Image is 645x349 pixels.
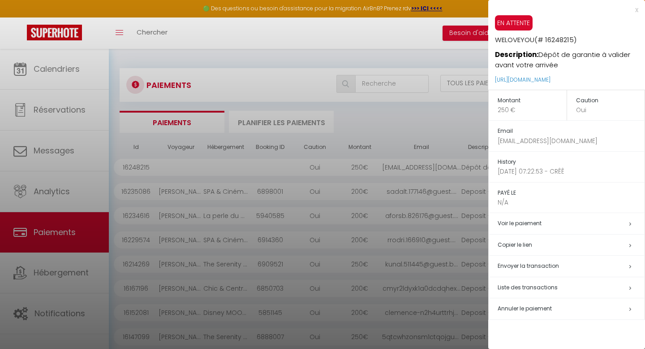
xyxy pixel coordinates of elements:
div: x [488,4,638,15]
p: Oui [576,105,645,115]
p: [DATE] 07:22:53 - CRÊÊ [498,167,645,176]
a: [URL][DOMAIN_NAME] [495,76,550,83]
h5: Montant [498,96,567,106]
p: [EMAIL_ADDRESS][DOMAIN_NAME] [498,136,645,146]
span: (# 16248215) [534,35,577,44]
a: Voir le paiement [498,219,542,227]
h5: Caution [576,96,645,106]
h5: History [498,157,645,167]
span: Annuler le paiement [498,305,552,312]
span: Liste des transactions [498,284,558,291]
h5: Email [498,126,645,136]
span: Envoyer la transaction [498,262,559,270]
span: EN ATTENTE [495,15,533,31]
p: 250 € [498,105,567,115]
p: Dépôt de garantie à valider avant votre arrivée [495,44,645,70]
strong: Description: [495,50,538,59]
h5: WELOVEYOU [495,31,645,44]
h5: Copier le lien [498,240,645,250]
h5: PAYÉ LE [498,188,645,198]
p: N/A [498,198,645,207]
